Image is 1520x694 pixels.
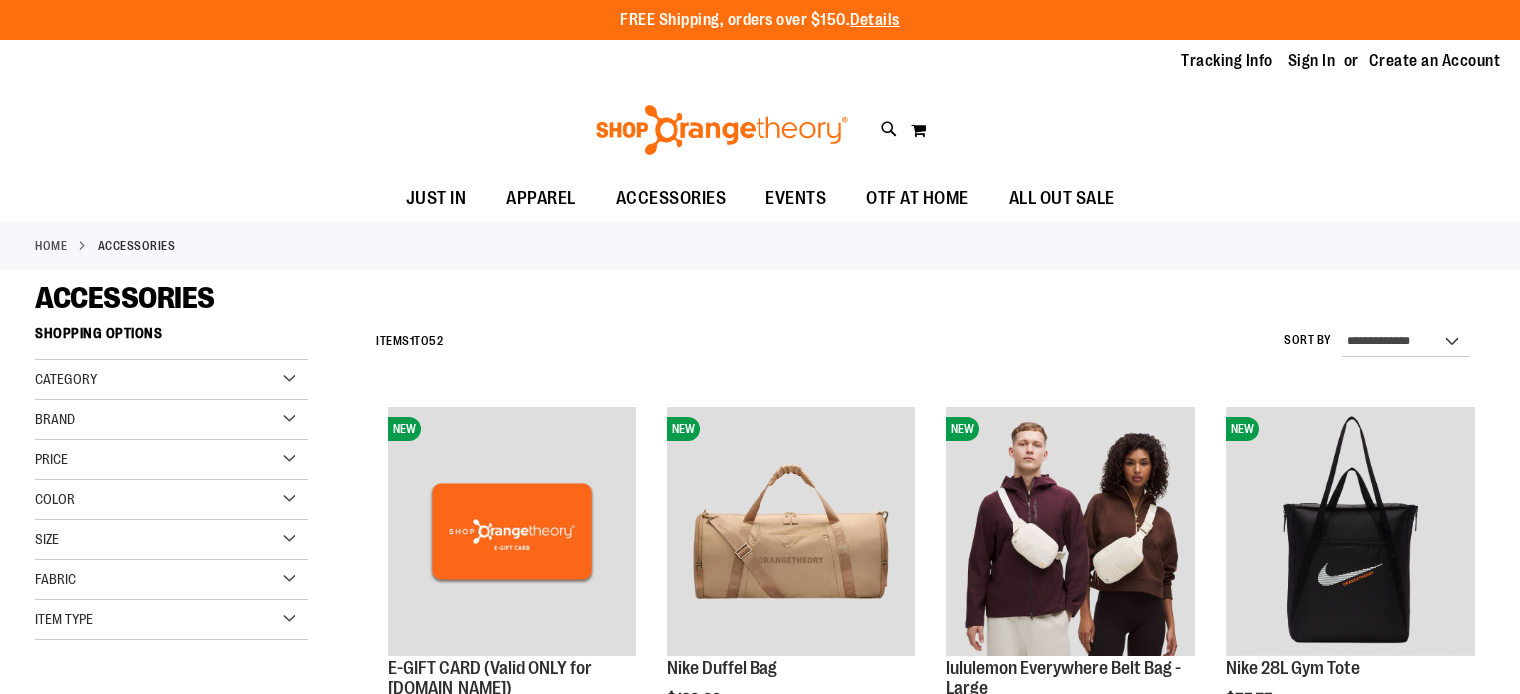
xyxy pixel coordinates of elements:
[1284,332,1332,348] label: Sort By
[1226,417,1259,441] span: NEW
[593,105,851,155] img: Shop Orangetheory
[506,176,576,221] span: APPAREL
[1181,50,1273,72] a: Tracking Info
[388,407,637,659] a: E-GIFT CARD (Valid ONLY for ShopOrangetheory.com)NEW
[35,611,93,627] span: Item Type
[35,281,215,315] span: ACCESSORIES
[946,407,1195,656] img: lululemon Everywhere Belt Bag - Large
[667,407,915,659] a: Nike Duffel BagNEW
[35,316,308,360] strong: Shopping Options
[406,176,467,221] span: JUST IN
[35,491,75,507] span: Color
[946,417,979,441] span: NEW
[35,237,67,255] a: Home
[388,407,637,656] img: E-GIFT CARD (Valid ONLY for ShopOrangetheory.com)
[667,417,700,441] span: NEW
[1009,176,1115,221] span: ALL OUT SALE
[1226,407,1475,656] img: Nike 28L Gym Tote
[410,334,415,347] span: 1
[98,237,176,255] strong: ACCESSORIES
[866,176,969,221] span: OTF AT HOME
[1226,658,1360,678] a: Nike 28L Gym Tote
[946,407,1195,659] a: lululemon Everywhere Belt Bag - LargeNEW
[667,658,777,678] a: Nike Duffel Bag
[1226,407,1475,659] a: Nike 28L Gym ToteNEW
[35,411,75,427] span: Brand
[35,571,76,587] span: Fabric
[620,9,900,32] p: FREE Shipping, orders over $150.
[35,451,68,467] span: Price
[376,326,443,356] h2: Items to
[388,417,421,441] span: NEW
[429,334,443,347] span: 52
[35,531,59,547] span: Size
[1369,50,1501,72] a: Create an Account
[765,176,826,221] span: EVENTS
[35,371,97,387] span: Category
[616,176,727,221] span: ACCESSORIES
[1288,50,1336,72] a: Sign In
[850,11,900,29] a: Details
[667,407,915,656] img: Nike Duffel Bag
